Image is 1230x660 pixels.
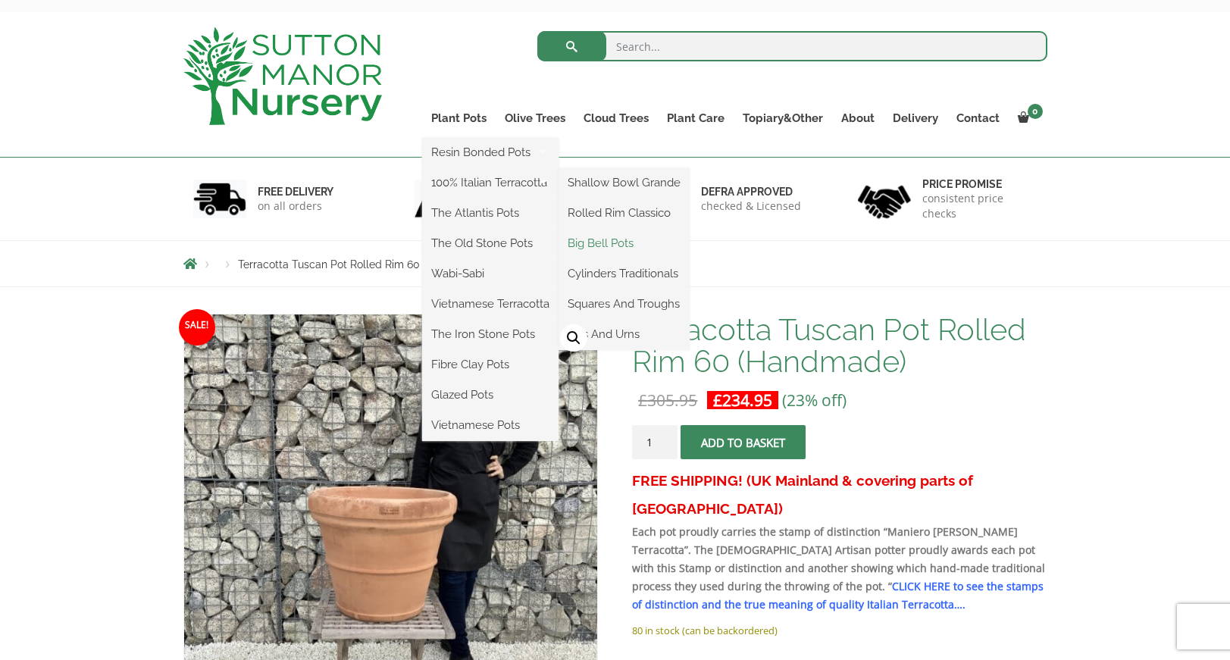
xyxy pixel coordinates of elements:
[632,467,1047,523] h3: FREE SHIPPING! (UK Mainland & covering parts of [GEOGRAPHIC_DATA])
[1009,108,1047,129] a: 0
[422,414,559,436] a: Vietnamese Pots
[734,108,832,129] a: Topiary&Other
[632,425,678,459] input: Product quantity
[258,185,333,199] h6: FREE DELIVERY
[782,389,847,411] span: (23% off)
[537,31,1047,61] input: Search...
[832,108,884,129] a: About
[183,258,1047,270] nav: Breadcrumbs
[681,425,806,459] button: Add to basket
[238,258,484,271] span: Terracotta Tuscan Pot Rolled Rim 60 (Handmade)
[422,383,559,406] a: Glazed Pots
[858,176,911,222] img: 4.jpg
[415,180,468,218] img: 2.jpg
[701,185,801,199] h6: Defra approved
[193,180,246,218] img: 1.jpg
[632,314,1047,377] h1: Terracotta Tuscan Pot Rolled Rim 60 (Handmade)
[422,353,559,376] a: Fibre Clay Pots
[179,309,215,346] span: Sale!
[574,108,658,129] a: Cloud Trees
[422,292,559,315] a: Vietnamese Terracotta
[422,202,559,224] a: The Atlantis Pots
[559,262,690,285] a: Cylinders Traditionals
[422,262,559,285] a: Wabi-Sabi
[638,389,647,411] span: £
[559,323,690,346] a: Jars And Urns
[884,108,947,129] a: Delivery
[559,171,690,194] a: Shallow Bowl Grande
[638,389,697,411] bdi: 305.95
[922,177,1038,191] h6: Price promise
[183,27,382,125] img: logo
[422,108,496,129] a: Plant Pots
[1028,104,1043,119] span: 0
[713,389,772,411] bdi: 234.95
[560,324,587,352] a: View full-screen image gallery
[496,108,574,129] a: Olive Trees
[422,323,559,346] a: The Iron Stone Pots
[559,202,690,224] a: Rolled Rim Classico
[559,292,690,315] a: Squares And Troughs
[947,108,1009,129] a: Contact
[559,232,690,255] a: Big Bell Pots
[422,141,559,164] a: Resin Bonded Pots
[258,199,333,214] p: on all orders
[632,524,1045,612] strong: Each pot proudly carries the stamp of distinction “Maniero [PERSON_NAME] Terracotta”. The [DEMOGR...
[713,389,722,411] span: £
[922,191,1038,221] p: consistent price checks
[632,621,1047,640] p: 80 in stock (can be backordered)
[422,232,559,255] a: The Old Stone Pots
[658,108,734,129] a: Plant Care
[422,171,559,194] a: 100% Italian Terracotta
[701,199,801,214] p: checked & Licensed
